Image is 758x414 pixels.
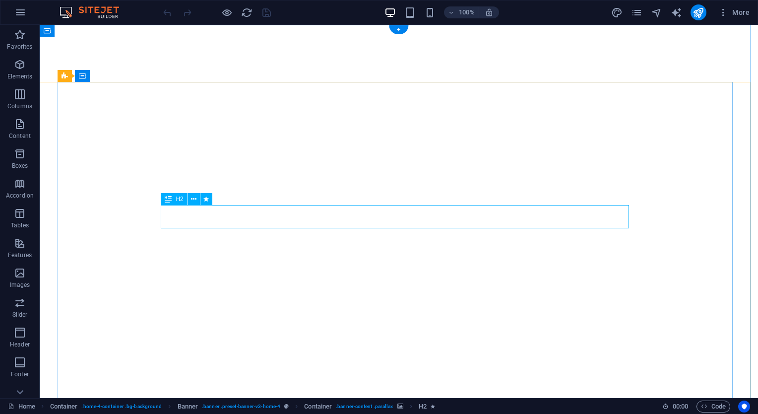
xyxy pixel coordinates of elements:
span: . home-4-container .bg-background [81,401,162,413]
i: Pages (Ctrl+Alt+S) [631,7,642,18]
span: : [680,403,681,410]
button: Code [696,401,730,413]
i: This element contains a background [397,404,403,409]
img: Editor Logo [57,6,131,18]
button: More [714,4,754,20]
button: pages [631,6,643,18]
span: More [718,7,750,17]
p: Elements [7,72,33,80]
button: Usercentrics [738,401,750,413]
div: + [389,25,408,34]
button: publish [691,4,706,20]
p: Header [10,341,30,348]
i: Publish [693,7,704,18]
span: . banner-content .parallax [336,401,393,413]
p: Tables [11,221,29,229]
span: Code [701,401,726,413]
p: Slider [12,311,28,319]
button: text_generator [671,6,683,18]
p: Features [8,251,32,259]
button: reload [241,6,253,18]
i: Element contains an animation [431,404,435,409]
i: On resize automatically adjust zoom level to fit chosen device. [485,8,494,17]
i: Reload page [241,7,253,18]
span: Click to select. Double-click to edit [178,401,198,413]
nav: breadcrumb [50,401,435,413]
p: Boxes [12,162,28,170]
h6: 100% [459,6,475,18]
button: design [611,6,623,18]
i: Design (Ctrl+Alt+Y) [611,7,623,18]
h6: Session time [662,401,689,413]
button: Click here to leave preview mode and continue editing [221,6,233,18]
p: Content [9,132,31,140]
span: H2 [176,196,183,202]
span: Click to select. Double-click to edit [419,401,427,413]
button: navigator [651,6,663,18]
i: AI Writer [671,7,682,18]
span: 00 00 [673,401,688,413]
p: Accordion [6,192,34,200]
span: . banner .preset-banner-v3-home-4 [202,401,280,413]
a: Click to cancel selection. Double-click to open Pages [8,401,35,413]
i: This element is a customizable preset [284,404,289,409]
button: 100% [444,6,479,18]
span: Click to select. Double-click to edit [50,401,78,413]
p: Columns [7,102,32,110]
i: Navigator [651,7,662,18]
p: Footer [11,370,29,378]
p: Favorites [7,43,32,51]
span: Click to select. Double-click to edit [304,401,332,413]
p: Images [10,281,30,289]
